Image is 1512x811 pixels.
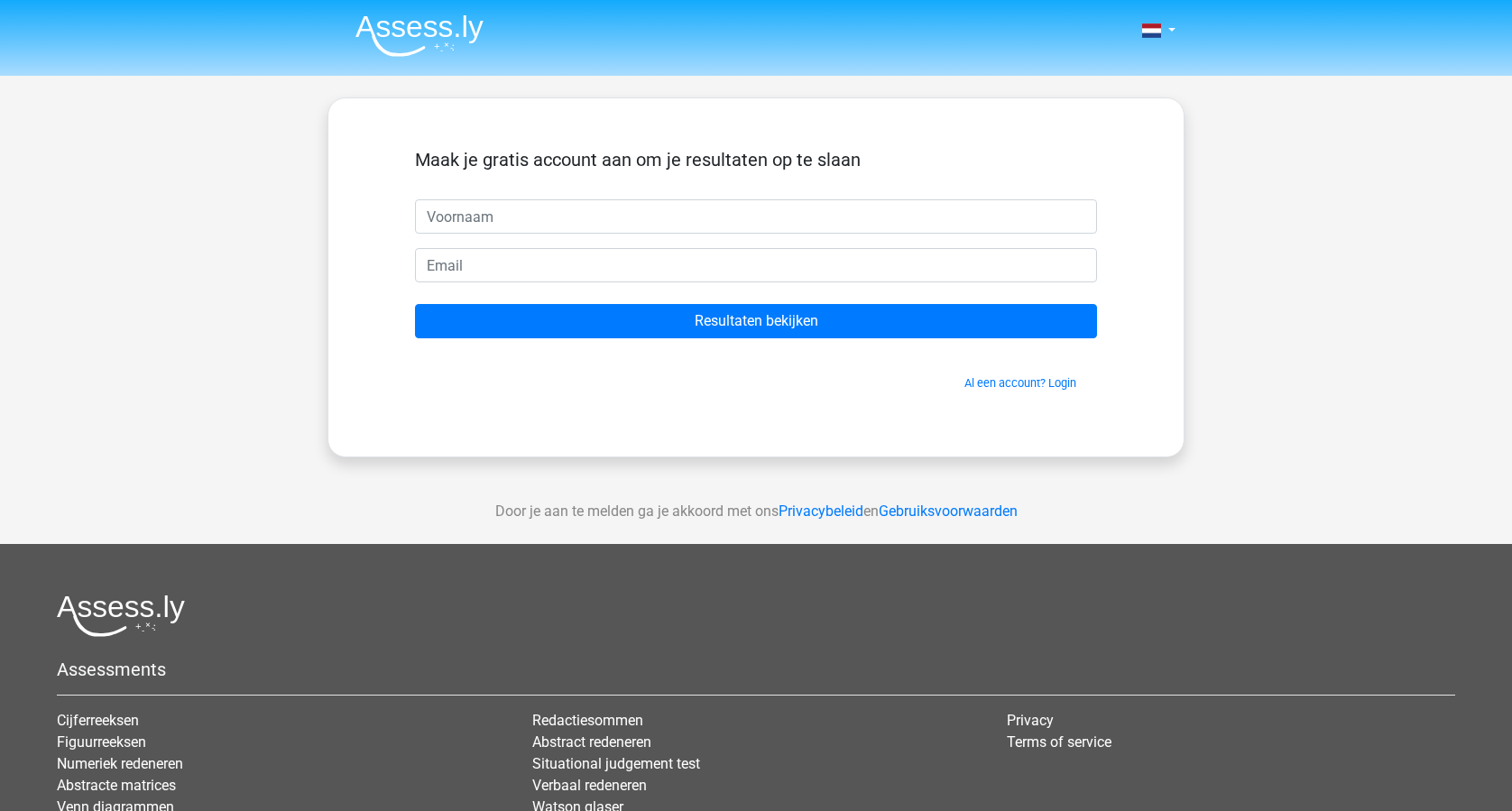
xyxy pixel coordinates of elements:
a: Privacybeleid [779,502,863,520]
a: Situational judgement test [532,755,700,772]
img: Assessly logo [57,594,185,637]
a: Terms of service [1007,733,1111,751]
h5: Assessments [57,659,1455,680]
img: Assessly [355,14,484,57]
a: Abstracte matrices [57,777,176,794]
a: Verbaal redeneren [532,777,647,794]
a: Gebruiksvoorwaarden [879,502,1018,520]
a: Abstract redeneren [532,733,651,751]
a: Privacy [1007,712,1054,729]
a: Cijferreeksen [57,712,139,729]
a: Al een account? Login [964,376,1076,390]
input: Voornaam [415,199,1097,234]
input: Resultaten bekijken [415,304,1097,338]
input: Email [415,248,1097,282]
a: Numeriek redeneren [57,755,183,772]
h5: Maak je gratis account aan om je resultaten op te slaan [415,149,1097,170]
a: Figuurreeksen [57,733,146,751]
a: Redactiesommen [532,712,643,729]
